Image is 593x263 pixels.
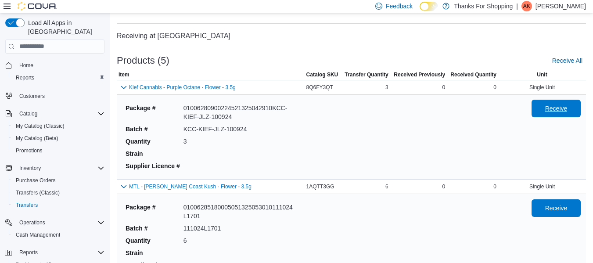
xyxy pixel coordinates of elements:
dt: Strain [126,149,180,158]
button: Received Quantity [447,69,498,80]
p: [PERSON_NAME] [535,1,586,11]
span: Receive [545,204,568,213]
button: Inventory [2,162,108,174]
button: Customers [2,89,108,102]
button: Catalog [16,108,41,119]
span: Received Previously [394,71,445,78]
span: Home [16,60,104,71]
dt: Package # [126,203,180,212]
span: Reports [16,247,104,258]
button: Reports [9,72,108,84]
span: Catalog [19,110,37,117]
a: My Catalog (Classic) [12,121,68,131]
span: Reports [12,72,104,83]
span: Home [19,62,33,69]
button: Transfers [9,199,108,211]
span: Inventory [19,165,41,172]
span: Reports [19,249,38,256]
button: Catalog SKU [305,69,341,80]
a: Reports [12,72,38,83]
img: Cova [18,2,57,11]
dd: KCC-KIEF-JLZ-100924 [183,125,294,133]
button: Item [117,69,305,80]
span: Receive All [552,56,582,65]
dt: Batch # [126,125,180,133]
button: Transfers (Classic) [9,187,108,199]
span: 0 [442,84,445,91]
span: Cash Management [16,231,60,238]
span: Operations [16,217,104,228]
dt: Package # [126,104,180,112]
button: Reports [2,246,108,259]
button: Transfer Quantity [341,69,390,80]
button: Receive [532,199,581,217]
span: Cash Management [12,230,104,240]
span: My Catalog (Classic) [12,121,104,131]
span: Inventory [16,163,104,173]
h3: Products (5) [117,55,169,66]
button: Home [2,59,108,72]
span: Transfers [12,200,104,210]
div: 0 [447,181,498,192]
span: 8Q6FY3QT [306,84,333,91]
div: Single Unit [498,82,586,93]
span: Received Quantity [450,71,496,78]
span: My Catalog (Beta) [16,135,58,142]
span: Feedback [386,2,413,11]
span: Reports [16,74,34,81]
button: MTL - [PERSON_NAME] Coast Kush - Flower - 3.5g [129,184,252,190]
button: Kief Cannabis - Purple Octane - Flower - 3.5g [129,84,236,90]
span: Purchase Orders [16,177,56,184]
div: 0 [447,82,498,93]
a: Home [16,60,37,71]
a: My Catalog (Beta) [12,133,62,144]
span: My Catalog (Beta) [12,133,104,144]
button: My Catalog (Classic) [9,120,108,132]
p: | [516,1,518,11]
span: Item [119,71,129,78]
a: Purchase Orders [12,175,59,186]
a: Transfers [12,200,41,210]
span: Customers [19,93,45,100]
span: My Catalog (Classic) [16,122,65,130]
button: Unit [498,69,586,80]
button: Receive [532,100,581,117]
span: Receive [545,104,568,113]
button: Reports [16,247,41,258]
span: Catalog SKU [306,71,338,78]
a: Transfers (Classic) [12,187,63,198]
span: Operations [19,219,45,226]
dd: 6 [183,236,294,245]
dd: 01006280900224521325042910KCC-KIEF-JLZ-100924 [183,104,294,121]
dt: Quantity [126,137,180,146]
dt: Quantity [126,236,180,245]
span: 3 [385,84,388,91]
span: Catalog [16,108,104,119]
span: Load All Apps in [GEOGRAPHIC_DATA] [25,18,104,36]
span: Transfers [16,202,38,209]
input: Dark Mode [420,2,438,11]
dt: Strain [126,249,180,257]
button: Inventory [16,163,44,173]
p: Thanks For Shopping [454,1,513,11]
span: 1AQTT3GG [306,183,334,190]
button: Promotions [9,144,108,157]
dd: 111024L1701 [183,224,294,233]
dt: Supplier Licence # [126,162,180,170]
span: 0 [442,183,445,190]
span: Customers [16,90,104,101]
button: Operations [16,217,49,228]
button: Receive All [549,52,586,69]
h4: Receiving at [GEOGRAPHIC_DATA] [117,31,586,41]
button: Operations [2,216,108,229]
dd: 3 [183,137,294,146]
div: Single Unit [498,181,586,192]
dt: Batch # [126,224,180,233]
dd: 01006285180005051325053010111024L1701 [183,203,294,220]
div: Anya Kinzel-Cadrin [521,1,532,11]
a: Customers [16,91,48,101]
span: AK [523,1,530,11]
span: Transfers (Classic) [16,189,60,196]
button: My Catalog (Beta) [9,132,108,144]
